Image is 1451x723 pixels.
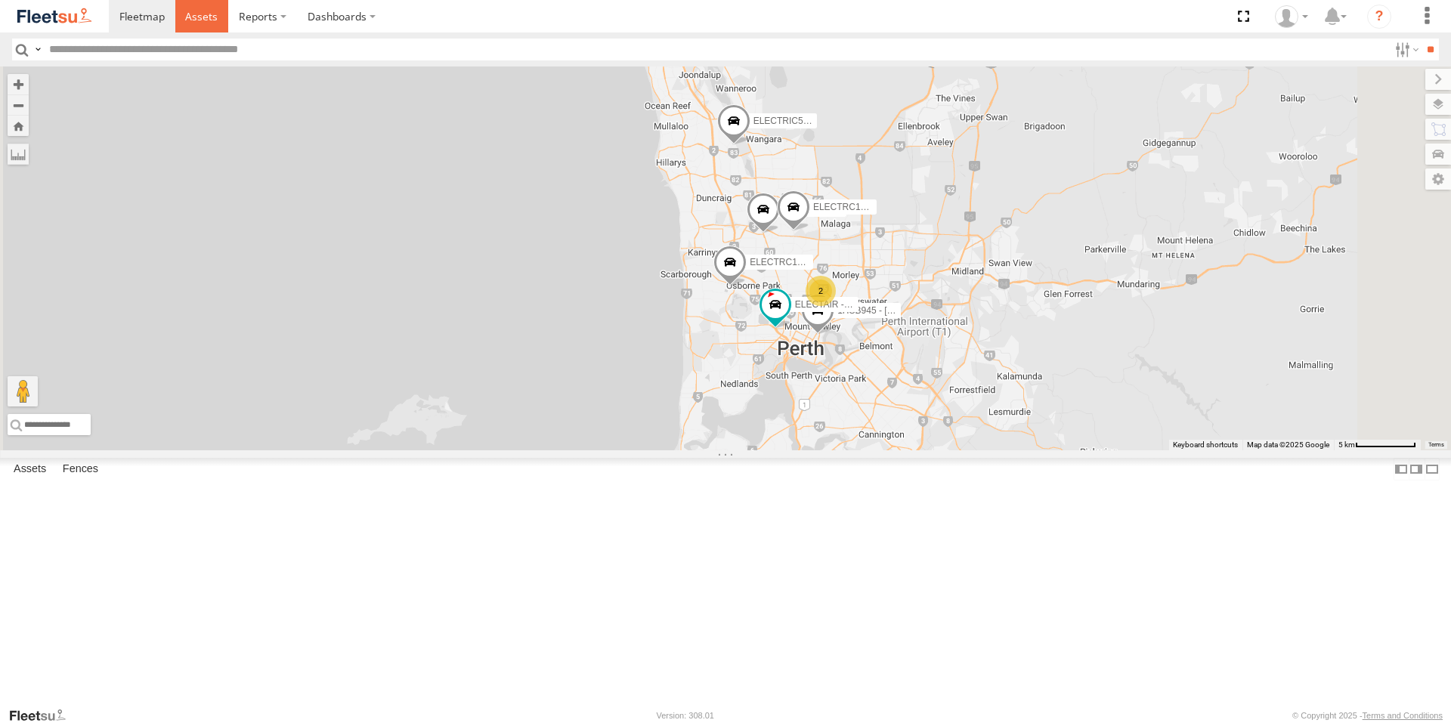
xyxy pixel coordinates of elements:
[8,144,29,165] label: Measure
[1367,5,1391,29] i: ?
[8,94,29,116] button: Zoom out
[8,708,78,723] a: Visit our Website
[1292,711,1443,720] div: © Copyright 2025 -
[1394,458,1409,480] label: Dock Summary Table to the Left
[32,39,44,60] label: Search Query
[1338,440,1355,449] span: 5 km
[8,74,29,94] button: Zoom in
[1428,442,1444,448] a: Terms (opens in new tab)
[8,116,29,136] button: Zoom Home
[1425,168,1451,190] label: Map Settings
[8,376,38,406] button: Drag Pegman onto the map to open Street View
[55,459,106,480] label: Fences
[6,459,54,480] label: Assets
[806,276,836,306] div: 2
[1389,39,1422,60] label: Search Filter Options
[1409,458,1424,480] label: Dock Summary Table to the Right
[1425,458,1440,480] label: Hide Summary Table
[1173,440,1238,450] button: Keyboard shortcuts
[1363,711,1443,720] a: Terms and Conditions
[750,258,827,268] span: ELECTRC18 - Gav
[1247,440,1329,449] span: Map data ©2025 Google
[753,116,842,126] span: ELECTRIC5 - George
[837,305,959,316] span: 1HSB945 - [PERSON_NAME]
[795,300,871,311] span: ELECTAIR - Riaan
[657,711,714,720] div: Version: 308.01
[1270,5,1313,28] div: Wayne Betts
[813,202,948,212] span: ELECTRC12 - [PERSON_NAME]
[1334,440,1421,450] button: Map scale: 5 km per 77 pixels
[15,6,94,26] img: fleetsu-logo-horizontal.svg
